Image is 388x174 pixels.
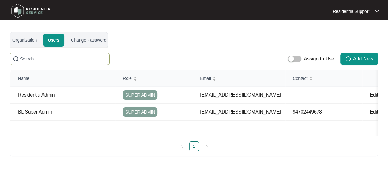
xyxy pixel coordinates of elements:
[193,70,285,87] th: Email
[123,90,157,100] span: SUPER ADMIN
[177,141,187,151] button: left
[200,75,211,82] span: Email
[202,141,211,151] li: Next Page
[346,56,351,61] span: plus-circle
[333,8,369,14] p: Residentia Support
[10,53,378,65] div: Users
[304,55,336,63] p: Assign to User
[293,109,362,115] p: 94702449678
[20,56,107,62] input: Search
[18,92,115,98] p: Residentia Admin
[180,144,184,148] span: left
[293,75,307,82] span: Contact
[123,75,132,82] span: Role
[115,70,193,87] th: Role
[200,109,285,115] p: [EMAIL_ADDRESS][DOMAIN_NAME]
[123,107,157,117] span: SUPER ADMIN
[13,56,19,62] img: search-icon
[189,141,199,151] li: 1
[200,92,285,98] p: [EMAIL_ADDRESS][DOMAIN_NAME]
[190,142,199,151] a: 1
[205,144,208,148] span: right
[10,70,115,87] th: Name
[285,70,362,87] th: Contact
[12,37,37,43] div: Organization
[177,141,187,151] li: Previous Page
[340,53,378,65] button: Add New
[43,34,64,47] div: Users
[9,2,52,20] img: residentia service logo
[202,141,211,151] button: right
[71,37,106,43] div: Change Password
[375,10,379,13] img: dropdown arrow
[18,109,115,115] p: BL Super Admin
[353,55,373,63] span: Add New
